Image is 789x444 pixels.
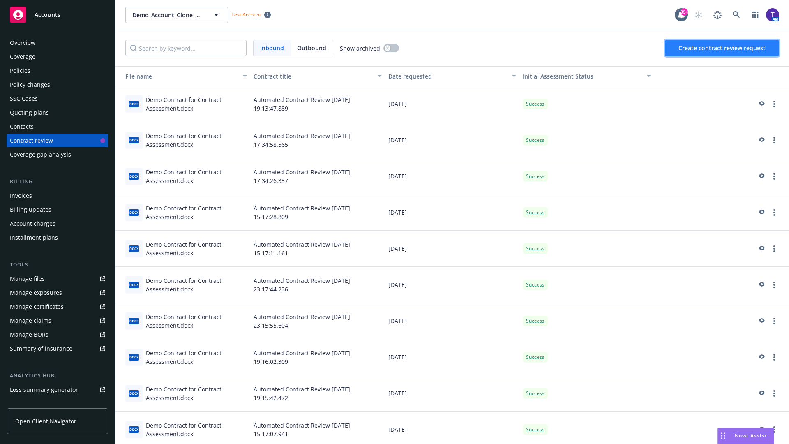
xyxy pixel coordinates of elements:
[526,173,544,180] span: Success
[7,3,108,26] a: Accounts
[385,375,520,412] div: [DATE]
[146,95,247,113] div: Demo Contract for Contract Assessment.docx
[526,354,544,361] span: Success
[718,428,728,444] div: Drag to move
[678,44,766,52] span: Create contract review request
[132,11,203,19] span: Demo_Account_Clone_QA_CR_Tests_Demo
[769,99,779,109] a: more
[756,135,766,145] a: preview
[250,158,385,194] div: Automated Contract Review [DATE] 17:34:26.337
[35,12,60,18] span: Accounts
[385,86,520,122] div: [DATE]
[747,7,764,23] a: Switch app
[717,428,774,444] button: Nova Assist
[10,106,49,119] div: Quoting plans
[10,272,45,285] div: Manage files
[250,267,385,303] div: Automated Contract Review [DATE] 23:17:44.236
[769,171,779,181] a: more
[769,316,779,326] a: more
[129,354,139,360] span: docx
[10,383,78,396] div: Loss summary generator
[756,280,766,290] a: preview
[526,100,544,108] span: Success
[7,217,108,230] a: Account charges
[250,122,385,158] div: Automated Contract Review [DATE] 17:34:58.565
[129,282,139,288] span: docx
[146,276,247,294] div: Demo Contract for Contract Assessment.docx
[523,72,642,81] div: Toggle SortBy
[526,426,544,433] span: Success
[129,245,139,252] span: docx
[769,135,779,145] a: more
[728,7,745,23] a: Search
[7,372,108,380] div: Analytics hub
[297,44,326,52] span: Outbound
[7,383,108,396] a: Loss summary generator
[681,8,688,16] div: 99+
[146,240,247,257] div: Demo Contract for Contract Assessment.docx
[146,312,247,330] div: Demo Contract for Contract Assessment.docx
[7,300,108,313] a: Manage certificates
[526,390,544,397] span: Success
[291,40,333,56] span: Outbound
[756,425,766,435] a: preview
[665,40,779,56] button: Create contract review request
[10,120,34,133] div: Contacts
[385,339,520,375] div: [DATE]
[10,64,30,77] div: Policies
[10,231,58,244] div: Installment plans
[146,204,247,221] div: Demo Contract for Contract Assessment.docx
[7,328,108,341] a: Manage BORs
[7,64,108,77] a: Policies
[526,317,544,325] span: Success
[10,92,38,105] div: SSC Cases
[254,40,291,56] span: Inbound
[7,92,108,105] a: SSC Cases
[7,314,108,327] a: Manage claims
[250,339,385,375] div: Automated Contract Review [DATE] 19:16:02.309
[231,11,261,18] span: Test Account
[10,286,62,299] div: Manage exposures
[756,244,766,254] a: preview
[756,208,766,217] a: preview
[10,314,51,327] div: Manage claims
[250,303,385,339] div: Automated Contract Review [DATE] 23:15:55.604
[526,245,544,252] span: Success
[385,303,520,339] div: [DATE]
[15,417,76,425] span: Open Client Navigator
[7,189,108,202] a: Invoices
[769,280,779,290] a: more
[10,50,35,63] div: Coverage
[7,286,108,299] a: Manage exposures
[125,40,247,56] input: Search by keyword...
[10,328,48,341] div: Manage BORs
[129,101,139,107] span: docx
[385,66,520,86] button: Date requested
[250,231,385,267] div: Automated Contract Review [DATE] 15:17:11.161
[769,352,779,362] a: more
[756,352,766,362] a: preview
[690,7,707,23] a: Start snowing
[250,66,385,86] button: Contract title
[7,106,108,119] a: Quoting plans
[7,342,108,355] a: Summary of insurance
[769,388,779,398] a: more
[340,44,380,53] span: Show archived
[146,421,247,438] div: Demo Contract for Contract Assessment.docx
[385,158,520,194] div: [DATE]
[766,8,779,21] img: photo
[526,136,544,144] span: Success
[756,316,766,326] a: preview
[10,36,35,49] div: Overview
[250,194,385,231] div: Automated Contract Review [DATE] 15:17:28.809
[769,244,779,254] a: more
[146,168,247,185] div: Demo Contract for Contract Assessment.docx
[250,375,385,412] div: Automated Contract Review [DATE] 19:15:42.472
[10,78,50,91] div: Policy changes
[7,50,108,63] a: Coverage
[7,120,108,133] a: Contacts
[10,189,32,202] div: Invoices
[146,349,247,366] div: Demo Contract for Contract Assessment.docx
[10,217,55,230] div: Account charges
